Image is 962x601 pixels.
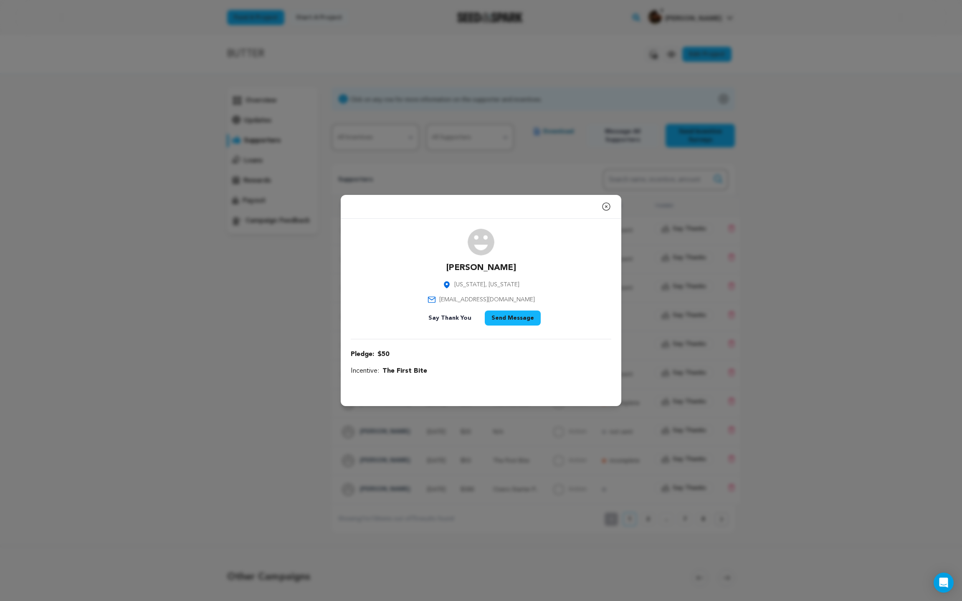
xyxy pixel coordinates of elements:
[351,366,379,376] span: Incentive:
[485,311,541,326] button: Send Message
[454,280,519,289] span: [US_STATE], [US_STATE]
[377,349,389,359] span: $50
[382,366,427,376] span: The First Bite
[351,349,374,359] span: Pledge:
[439,295,535,304] span: [EMAIL_ADDRESS][DOMAIN_NAME]
[468,229,494,255] img: user.png
[446,262,516,274] p: [PERSON_NAME]
[422,311,478,326] button: Say Thank You
[934,573,954,593] div: Open Intercom Messenger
